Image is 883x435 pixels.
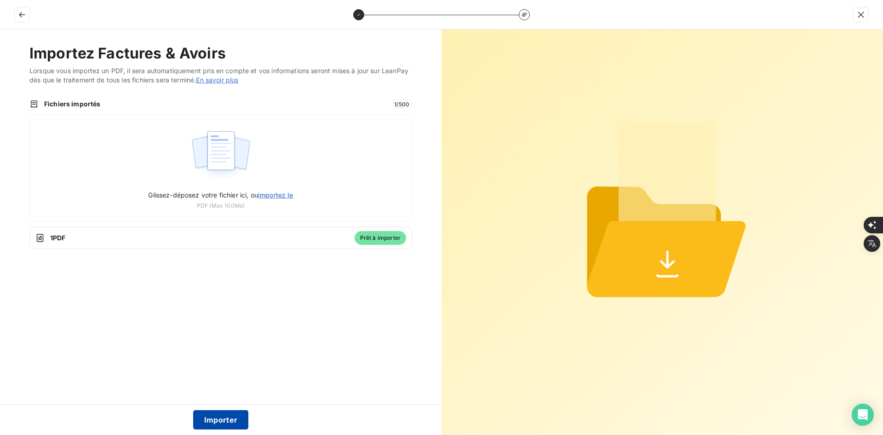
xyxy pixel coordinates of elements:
[44,99,386,109] span: Fichiers importés
[355,231,406,245] span: Prêt à importer
[196,76,238,84] a: En savoir plus
[148,191,293,199] span: Glissez-déposez votre fichier ici, ou
[29,66,412,85] span: Lorsque vous importez un PDF, il sera automatiquement pris en compte et vos informations seront m...
[197,202,245,210] span: PDF (Max 100Mo)
[391,100,412,108] span: 1 / 500
[852,404,874,426] div: Open Intercom Messenger
[190,126,252,185] img: illustration
[50,233,349,243] span: 1 PDF
[29,44,412,63] h2: Importez Factures & Avoirs
[193,410,249,429] button: Importer
[258,191,293,199] span: importez le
